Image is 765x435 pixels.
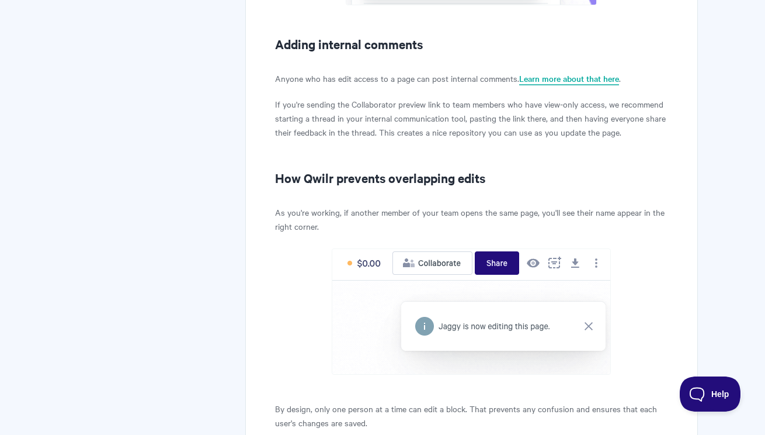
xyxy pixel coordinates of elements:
[519,72,619,85] a: Learn more about that here
[275,97,668,139] p: If you're sending the Collaborator preview link to team members who have view-only access, we rec...
[275,168,668,187] h2: How Qwilr prevents overlapping edits
[275,402,668,430] p: By design, only one person at a time can edit a block. That prevents any confusion and ensures th...
[275,34,668,53] h2: Adding internal comments
[680,377,742,412] iframe: Toggle Customer Support
[275,205,668,233] p: As you're working, if another member of your team opens the same page, you'll see their name appe...
[332,248,611,375] img: file-ZiI1U0QaUo.png
[275,71,668,85] p: Anyone who has edit access to a page can post internal comments. .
